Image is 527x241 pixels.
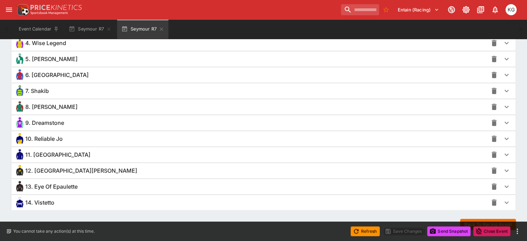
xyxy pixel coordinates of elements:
[460,219,516,230] button: Back To Racing Assist
[473,226,510,236] button: Close Event
[351,226,380,236] button: Refresh
[15,19,63,39] button: Event Calendar
[25,135,63,143] span: 10. Reliable Jo
[489,3,501,16] button: Notifications
[14,69,25,80] img: durban-harbour_64x64.png
[25,167,137,174] span: 12. [GEOGRAPHIC_DATA][PERSON_NAME]
[13,228,95,234] p: You cannot take any action(s) at this time.
[30,11,68,15] img: Sportsbook Management
[506,4,517,15] div: Kevin Gutschlag
[25,71,89,79] span: 6. [GEOGRAPHIC_DATA]
[513,227,521,235] button: more
[25,103,78,111] span: 8. [PERSON_NAME]
[25,199,54,206] span: 14. Vistetto
[14,181,25,192] img: eye-of-epaulette_64x64.png
[445,3,458,16] button: Connected to PK
[64,19,116,39] button: Seymour R7
[25,87,49,95] span: 7. Shakib
[460,3,472,16] button: Toggle light/dark mode
[14,85,25,96] img: shakib_64x64.png
[3,3,15,16] button: open drawer
[14,117,25,128] img: dreamstone_64x64.png
[14,149,25,160] img: valley-king_64x64.png
[14,37,25,49] img: wise-legend_64x64.png
[380,4,392,15] button: No Bookmarks
[25,183,78,190] span: 13. Eye Of Epaulette
[14,133,25,144] img: reliable-jo_64x64.png
[25,55,78,63] span: 5. [PERSON_NAME]
[117,19,168,39] button: Seymour R7
[427,226,471,236] button: Send Snapshot
[14,197,25,208] img: vistetto_64x64.png
[15,3,29,17] img: PriceKinetics Logo
[14,165,25,176] img: saint-winifred_64x64.png
[341,4,379,15] input: search
[25,151,90,158] span: 11. [GEOGRAPHIC_DATA]
[503,2,519,17] button: Kevin Gutschlag
[14,53,25,64] img: haaland_64x64.png
[14,101,25,112] img: sir-rockford_64x64.png
[30,5,82,10] img: PriceKinetics
[25,119,64,127] span: 9. Dreamstone
[394,4,443,15] button: Select Tenant
[25,40,66,47] span: 4. Wise Legend
[474,3,487,16] button: Documentation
